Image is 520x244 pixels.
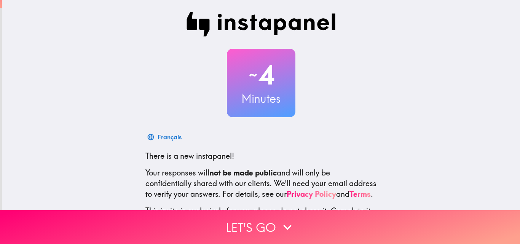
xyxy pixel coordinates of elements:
[227,59,295,91] h2: 4
[145,167,377,199] p: Your responses will and will only be confidentially shared with our clients. We'll need your emai...
[145,206,377,227] p: This invite is exclusively for you, please do not share it. Complete it soon because spots are li...
[209,168,277,177] b: not be made public
[145,129,185,145] button: Français
[349,189,371,199] a: Terms
[145,151,234,161] span: There is a new instapanel!
[287,189,336,199] a: Privacy Policy
[187,12,336,37] img: Instapanel
[227,91,295,107] h3: Minutes
[248,64,258,86] span: ~
[158,132,182,142] div: Français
